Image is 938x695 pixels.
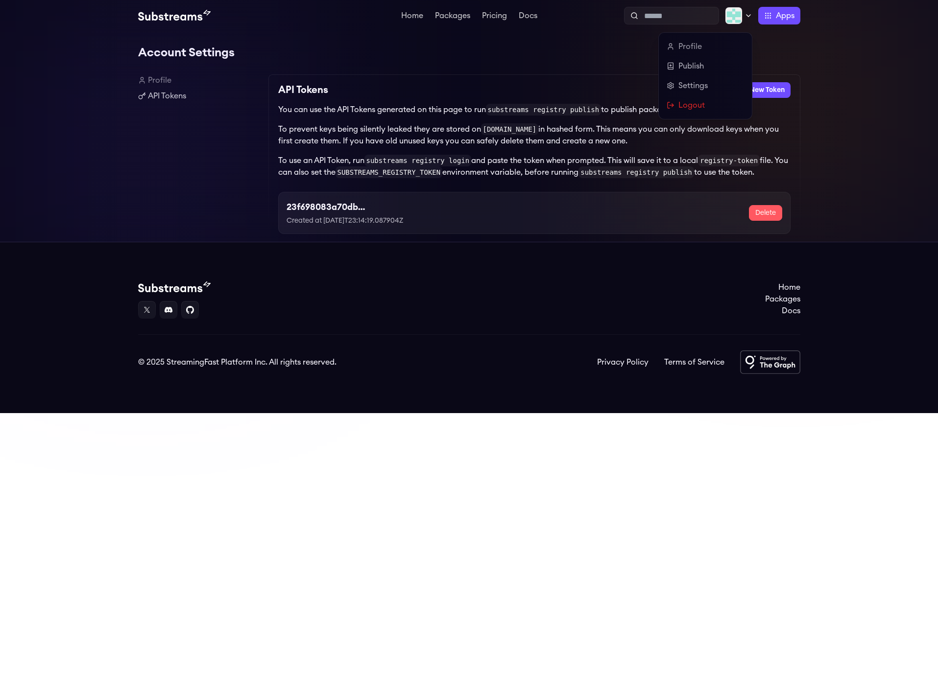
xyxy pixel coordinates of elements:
code: substreams registry login [364,155,472,166]
a: API Tokens [138,90,261,102]
p: To prevent keys being silently leaked they are stored on in hashed form. This means you can only ... [278,123,791,147]
a: Docs [765,305,800,317]
a: Docs [517,12,539,22]
h3: 23f698083a70db1cef841ca051693acd [287,200,365,214]
img: Substream's logo [138,10,211,22]
code: [DOMAIN_NAME] [481,123,539,135]
a: Packages [765,293,800,305]
p: To use an API Token, run and paste the token when prompted. This will save it to a local file. Yo... [278,155,791,178]
a: Profile [138,74,261,86]
a: Publish [667,60,744,72]
a: Privacy Policy [597,356,649,368]
a: Logout [667,99,744,111]
button: Delete [749,205,782,221]
a: Terms of Service [664,356,724,368]
h2: API Tokens [278,82,328,98]
p: You can use the API Tokens generated on this page to run to publish packages on [278,104,791,116]
a: Home [765,281,800,293]
a: Pricing [480,12,509,22]
h1: Account Settings [138,43,800,63]
a: Profile [667,41,744,52]
button: New Token [744,82,791,98]
p: Created at [DATE]T23:14:19.087904Z [287,216,444,226]
span: Apps [776,10,794,22]
img: Substream's logo [138,281,211,293]
code: substreams registry publish [578,166,694,178]
code: substreams registry publish [486,104,601,116]
img: Powered by The Graph [740,350,800,374]
div: © 2025 StreamingFast Platform Inc. All rights reserved. [138,356,337,368]
a: Settings [667,80,744,92]
img: Profile [725,7,743,24]
code: SUBSTREAMS_REGISTRY_TOKEN [336,166,443,178]
code: registry-token [698,155,760,166]
a: Packages [433,12,472,22]
a: Home [399,12,425,22]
